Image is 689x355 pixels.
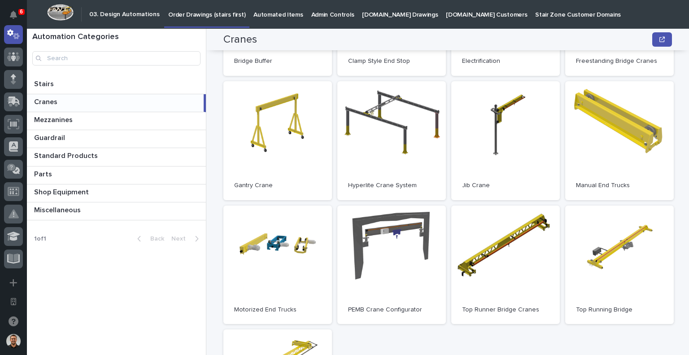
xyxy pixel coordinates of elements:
[32,32,201,42] h1: Automation Categories
[223,81,332,200] a: Gantry Crane
[34,168,54,179] p: Parts
[9,36,163,50] p: Welcome 👋
[27,148,206,166] a: Standard ProductsStandard Products
[462,57,549,65] p: Electrification
[32,51,201,66] input: Search
[9,145,16,153] div: 📖
[63,166,109,173] a: Powered byPylon
[153,103,163,114] button: Start new chat
[89,11,160,18] h2: 03. Design Automations
[348,57,435,65] p: Clamp Style End Stop
[27,112,206,130] a: MezzaninesMezzanines
[34,150,100,160] p: Standard Products
[451,206,560,324] a: Top Runner Bridge Cranes
[89,167,109,173] span: Pylon
[462,306,549,314] p: Top Runner Bridge Cranes
[34,96,59,106] p: Cranes
[9,50,163,65] p: How can we help?
[234,57,321,65] p: Bridge Buffer
[565,206,674,324] a: Top Running Bridge
[18,145,49,153] span: Help Docs
[451,81,560,200] a: Jib Crane
[337,206,446,324] a: PEMB Crane Configurator
[27,76,206,94] a: StairsStairs
[20,9,23,15] p: 6
[34,114,74,124] p: Mezzanines
[576,306,663,314] p: Top Running Bridge
[171,236,191,242] span: Next
[56,145,63,153] div: 🔗
[27,184,206,202] a: Shop EquipmentShop Equipment
[462,182,549,189] p: Jib Crane
[52,141,118,157] a: 🔗Onboarding Call
[27,228,53,250] p: 1 of 1
[168,235,206,243] button: Next
[4,312,23,331] button: Open support chat
[576,57,663,65] p: Freestanding Bridge Cranes
[145,236,164,242] span: Back
[27,130,206,148] a: GuardrailGuardrail
[5,141,52,157] a: 📖Help Docs
[337,81,446,200] a: Hyperlite Crane System
[130,235,168,243] button: Back
[565,81,674,200] a: Manual End Trucks
[223,33,257,46] h2: Cranes
[348,306,435,314] p: PEMB Crane Configurator
[234,306,321,314] p: Motorized End Trucks
[34,204,83,215] p: Miscellaneous
[4,292,23,311] button: Open workspace settings
[223,206,332,324] a: Motorized End Trucks
[27,202,206,220] a: MiscellaneousMiscellaneous
[31,109,113,116] div: We're available if you need us!
[9,9,27,27] img: Stacker
[34,186,91,197] p: Shop Equipment
[4,332,23,351] button: users-avatar
[9,100,25,116] img: 1736555164131-43832dd5-751b-4058-ba23-39d91318e5a0
[348,182,435,189] p: Hyperlite Crane System
[34,132,67,142] p: Guardrail
[34,78,56,88] p: Stairs
[11,11,23,25] div: Notifications6
[47,4,74,21] img: Workspace Logo
[27,167,206,184] a: PartsParts
[31,100,147,109] div: Start new chat
[4,5,23,24] button: Notifications
[27,94,206,112] a: CranesCranes
[4,273,23,292] button: Add a new app...
[576,182,663,189] p: Manual End Trucks
[65,145,114,153] span: Onboarding Call
[234,182,321,189] p: Gantry Crane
